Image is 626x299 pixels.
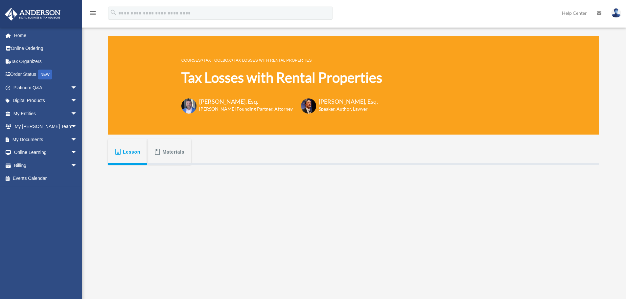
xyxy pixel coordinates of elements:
a: Events Calendar [5,172,87,185]
i: menu [89,9,97,17]
a: My Documentsarrow_drop_down [5,133,87,146]
span: arrow_drop_down [71,94,84,108]
a: Tax Organizers [5,55,87,68]
a: Tax Losses with Rental Properties [234,58,312,63]
h6: [PERSON_NAME] Founding Partner, Attorney [199,106,293,112]
a: menu [89,11,97,17]
a: Online Ordering [5,42,87,55]
a: COURSES [181,58,201,63]
span: arrow_drop_down [71,146,84,160]
a: Platinum Q&Aarrow_drop_down [5,81,87,94]
a: Home [5,29,87,42]
a: Billingarrow_drop_down [5,159,87,172]
i: search [110,9,117,16]
span: Materials [163,146,185,158]
span: arrow_drop_down [71,159,84,172]
span: arrow_drop_down [71,107,84,120]
span: arrow_drop_down [71,133,84,146]
a: Order StatusNEW [5,68,87,81]
h6: Speaker, Author, Lawyer [319,106,370,112]
h3: [PERSON_NAME], Esq. [319,97,378,106]
a: My [PERSON_NAME] Teamarrow_drop_down [5,120,87,133]
img: User Pic [611,8,621,18]
a: Tax Toolbox [203,58,231,63]
p: > > [181,56,382,64]
span: Lesson [123,146,140,158]
img: Toby-circle-head.png [181,98,197,114]
a: My Entitiesarrow_drop_down [5,107,87,120]
h1: Tax Losses with Rental Properties [181,68,382,87]
a: Online Learningarrow_drop_down [5,146,87,159]
img: Anderson Advisors Platinum Portal [3,8,62,21]
div: NEW [38,70,52,79]
span: arrow_drop_down [71,120,84,134]
a: Digital Productsarrow_drop_down [5,94,87,107]
span: arrow_drop_down [71,81,84,95]
h3: [PERSON_NAME], Esq. [199,97,293,106]
img: Scott-Estill-Headshot.png [301,98,316,114]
